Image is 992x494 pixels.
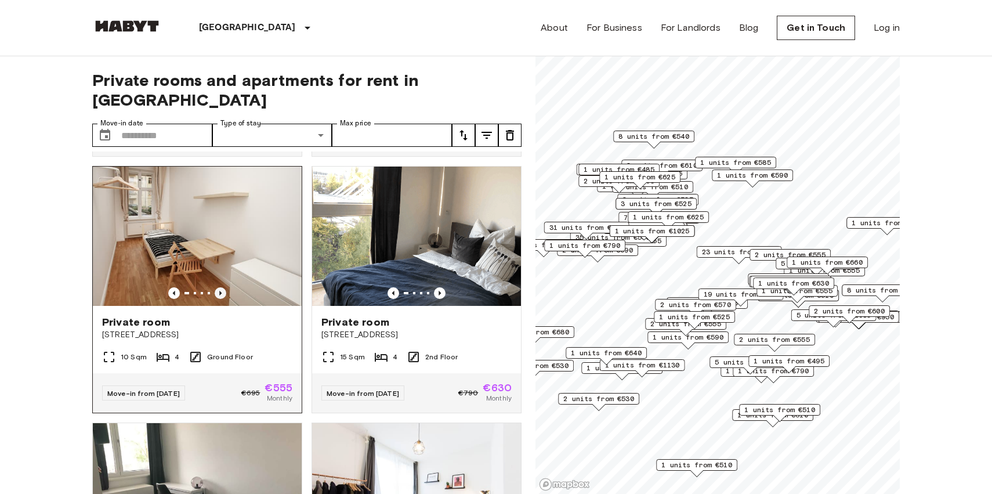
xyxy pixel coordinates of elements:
[627,160,697,171] span: 2 units from €610
[715,357,785,367] span: 5 units from €590
[475,124,498,147] button: tune
[327,389,399,398] span: Move-in from [DATE]
[672,298,743,308] span: 3 units from €605
[599,171,680,189] div: Map marker
[102,329,292,341] span: [STREET_ADDRESS]
[753,274,824,284] span: 1 units from €645
[739,404,820,422] div: Map marker
[617,194,698,212] div: Map marker
[600,359,685,377] div: Map marker
[661,460,732,470] span: 1 units from €510
[452,124,475,147] button: tune
[700,157,771,168] span: 1 units from €585
[749,276,830,294] div: Map marker
[100,118,143,128] label: Move-in date
[744,405,815,415] span: 1 units from €510
[792,257,863,268] span: 1 units from €660
[654,311,735,329] div: Map marker
[737,410,808,420] span: 1 units from €610
[498,327,569,337] span: 1 units from €680
[544,222,629,240] div: Map marker
[660,300,731,310] span: 2 units from €570
[207,352,253,362] span: Ground Floor
[645,318,726,336] div: Map marker
[393,352,397,362] span: 4
[458,388,479,398] span: €790
[562,245,633,255] span: 2 units from €690
[508,240,579,250] span: 1 units from €660
[777,16,855,40] a: Get in Touch
[558,393,639,411] div: Map marker
[544,240,625,258] div: Map marker
[712,170,793,187] div: Map marker
[168,287,180,299] button: Previous image
[874,21,900,35] a: Log in
[102,315,170,329] span: Private room
[758,278,829,289] span: 1 units from €630
[486,393,512,403] span: Monthly
[797,310,871,320] span: 5 units from €1085
[732,409,813,427] div: Map marker
[734,334,815,352] div: Map marker
[215,287,226,299] button: Previous image
[717,170,788,181] span: 1 units from €590
[650,319,721,329] span: 2 units from €555
[571,348,642,358] span: 1 units from €640
[667,297,748,315] div: Map marker
[809,305,890,323] div: Map marker
[698,289,784,307] div: Map marker
[483,383,512,393] span: €630
[695,157,776,175] div: Map marker
[659,312,730,322] span: 1 units from €525
[791,309,877,327] div: Map marker
[776,258,857,276] div: Map marker
[628,211,709,229] div: Map marker
[549,222,624,233] span: 31 units from €570
[781,258,852,269] span: 5 units from €660
[604,172,675,182] span: 1 units from €625
[633,212,704,222] span: 1 units from €625
[321,315,389,329] span: Private room
[92,20,162,32] img: Habyt
[739,334,810,345] span: 2 units from €555
[121,352,147,362] span: 10 Sqm
[823,312,894,322] span: 5 units from €950
[267,393,292,403] span: Monthly
[93,167,302,306] img: Marketing picture of unit DE-01-242-04M
[93,124,117,147] button: Choose date
[613,131,694,149] div: Map marker
[653,332,723,342] span: 1 units from €590
[697,246,782,264] div: Map marker
[739,21,759,35] a: Blog
[846,217,928,235] div: Map marker
[661,21,721,35] a: For Landlords
[175,352,179,362] span: 4
[577,164,662,182] div: Map marker
[618,131,689,142] span: 8 units from €540
[748,355,830,373] div: Map marker
[92,70,522,110] span: Private rooms and apartments for rent in [GEOGRAPHIC_DATA]
[709,356,791,374] div: Map marker
[610,225,695,243] div: Map marker
[621,199,691,209] span: 3 units from €525
[388,287,399,299] button: Previous image
[814,306,885,316] span: 2 units from €600
[755,250,826,260] span: 2 units from €555
[541,21,568,35] a: About
[617,182,688,192] span: 2 units from €510
[498,360,569,371] span: 4 units from €530
[312,167,521,306] img: Marketing picture of unit DE-01-002-002-04HF
[754,356,824,366] span: 1 units from €495
[434,287,446,299] button: Previous image
[622,194,693,205] span: 3 units from €525
[755,276,826,287] span: 1 units from €640
[586,21,642,35] a: For Business
[503,239,584,257] div: Map marker
[220,118,261,128] label: Type of stay
[621,160,703,178] div: Map marker
[842,284,923,302] div: Map marker
[647,331,729,349] div: Map marker
[584,164,654,175] span: 1 units from €485
[852,218,922,228] span: 1 units from €980
[265,383,292,393] span: €555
